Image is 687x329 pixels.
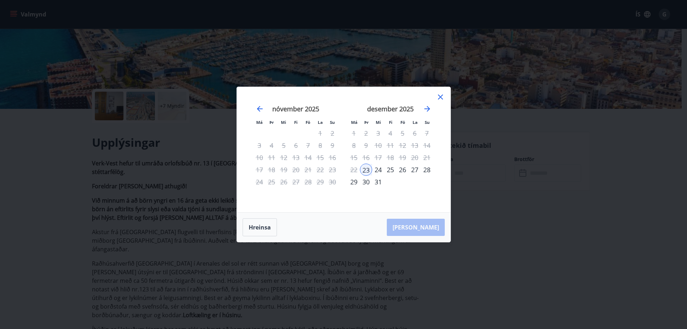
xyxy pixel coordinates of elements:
td: Not available. þriðjudagur, 2. desember 2025 [360,127,372,139]
td: Not available. þriðjudagur, 9. desember 2025 [360,139,372,151]
td: Not available. föstudagur, 28. nóvember 2025 [302,176,314,188]
td: Choose föstudagur, 26. desember 2025 as your check-out date. It’s available. [396,164,409,176]
td: Not available. mánudagur, 15. desember 2025 [348,151,360,164]
button: Hreinsa [243,218,277,236]
td: Not available. sunnudagur, 2. nóvember 2025 [326,127,338,139]
td: Not available. mánudagur, 24. nóvember 2025 [253,176,265,188]
td: Not available. sunnudagur, 9. nóvember 2025 [326,139,338,151]
td: Not available. þriðjudagur, 25. nóvember 2025 [265,176,278,188]
small: Mi [376,120,381,125]
td: Choose þriðjudagur, 30. desember 2025 as your check-out date. It’s available. [360,176,372,188]
td: Not available. fimmtudagur, 27. nóvember 2025 [290,176,302,188]
td: Choose miðvikudagur, 24. desember 2025 as your check-out date. It’s available. [372,164,384,176]
div: 27 [409,164,421,176]
div: Move backward to switch to the previous month. [255,105,264,113]
div: 25 [384,164,396,176]
td: Not available. þriðjudagur, 16. desember 2025 [360,151,372,164]
small: La [318,120,323,125]
td: Not available. sunnudagur, 16. nóvember 2025 [326,151,338,164]
small: Fö [400,120,405,125]
td: Not available. fimmtudagur, 4. desember 2025 [384,127,396,139]
td: Not available. þriðjudagur, 18. nóvember 2025 [265,164,278,176]
small: La [413,120,418,125]
small: Fi [389,120,393,125]
td: Not available. sunnudagur, 14. desember 2025 [421,139,433,151]
td: Not available. föstudagur, 12. desember 2025 [396,139,409,151]
td: Not available. laugardagur, 29. nóvember 2025 [314,176,326,188]
div: 24 [372,164,384,176]
td: Selected as start date. þriðjudagur, 23. desember 2025 [360,164,372,176]
td: Not available. fimmtudagur, 6. nóvember 2025 [290,139,302,151]
td: Not available. laugardagur, 20. desember 2025 [409,151,421,164]
td: Choose miðvikudagur, 31. desember 2025 as your check-out date. It’s available. [372,176,384,188]
div: 26 [396,164,409,176]
td: Not available. miðvikudagur, 26. nóvember 2025 [278,176,290,188]
td: Not available. laugardagur, 13. desember 2025 [409,139,421,151]
td: Not available. föstudagur, 21. nóvember 2025 [302,164,314,176]
td: Not available. laugardagur, 15. nóvember 2025 [314,151,326,164]
td: Choose sunnudagur, 28. desember 2025 as your check-out date. It’s available. [421,164,433,176]
td: Not available. miðvikudagur, 19. nóvember 2025 [278,164,290,176]
small: Þr [364,120,369,125]
td: Not available. miðvikudagur, 17. desember 2025 [372,151,384,164]
td: Not available. sunnudagur, 7. desember 2025 [421,127,433,139]
td: Not available. mánudagur, 8. desember 2025 [348,139,360,151]
div: Calendar [245,96,442,204]
small: Mi [281,120,286,125]
td: Not available. mánudagur, 22. desember 2025 [348,164,360,176]
td: Not available. sunnudagur, 23. nóvember 2025 [326,164,338,176]
td: Not available. fimmtudagur, 18. desember 2025 [384,151,396,164]
td: Not available. fimmtudagur, 13. nóvember 2025 [290,151,302,164]
div: Move forward to switch to the next month. [423,105,432,113]
div: 30 [360,176,372,188]
td: Not available. þriðjudagur, 11. nóvember 2025 [265,151,278,164]
td: Not available. þriðjudagur, 4. nóvember 2025 [265,139,278,151]
td: Not available. miðvikudagur, 10. desember 2025 [372,139,384,151]
td: Not available. miðvikudagur, 12. nóvember 2025 [278,151,290,164]
td: Not available. föstudagur, 19. desember 2025 [396,151,409,164]
td: Not available. mánudagur, 1. desember 2025 [348,127,360,139]
td: Not available. laugardagur, 1. nóvember 2025 [314,127,326,139]
div: Aðeins útritun í boði [360,151,372,164]
td: Not available. föstudagur, 14. nóvember 2025 [302,151,314,164]
td: Not available. fimmtudagur, 20. nóvember 2025 [290,164,302,176]
div: 28 [421,164,433,176]
td: Not available. laugardagur, 22. nóvember 2025 [314,164,326,176]
small: Fi [294,120,298,125]
div: Aðeins innritun í boði [360,164,372,176]
td: Not available. föstudagur, 5. desember 2025 [396,127,409,139]
small: Fö [306,120,310,125]
td: Not available. fimmtudagur, 11. desember 2025 [384,139,396,151]
td: Not available. laugardagur, 6. desember 2025 [409,127,421,139]
td: Not available. föstudagur, 7. nóvember 2025 [302,139,314,151]
small: Má [256,120,263,125]
small: Þr [269,120,274,125]
strong: desember 2025 [367,105,414,113]
td: Not available. mánudagur, 10. nóvember 2025 [253,151,265,164]
td: Choose mánudagur, 29. desember 2025 as your check-out date. It’s available. [348,176,360,188]
td: Not available. mánudagur, 17. nóvember 2025 [253,164,265,176]
td: Choose laugardagur, 27. desember 2025 as your check-out date. It’s available. [409,164,421,176]
td: Not available. laugardagur, 8. nóvember 2025 [314,139,326,151]
td: Not available. miðvikudagur, 3. desember 2025 [372,127,384,139]
td: Not available. miðvikudagur, 5. nóvember 2025 [278,139,290,151]
div: 29 [348,176,360,188]
td: Not available. mánudagur, 3. nóvember 2025 [253,139,265,151]
td: Not available. sunnudagur, 21. desember 2025 [421,151,433,164]
small: Má [351,120,357,125]
strong: nóvember 2025 [272,105,319,113]
small: Su [425,120,430,125]
small: Su [330,120,335,125]
td: Not available. sunnudagur, 30. nóvember 2025 [326,176,338,188]
div: 31 [372,176,384,188]
td: Choose fimmtudagur, 25. desember 2025 as your check-out date. It’s available. [384,164,396,176]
